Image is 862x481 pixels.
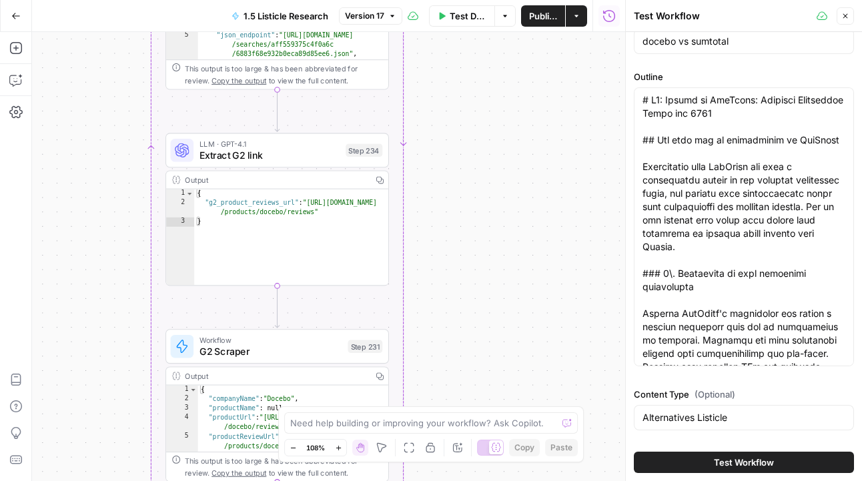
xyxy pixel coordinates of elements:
div: 6 [166,451,198,460]
label: Outline [634,70,854,83]
div: 2 [166,199,194,217]
button: Test Workflow [634,452,854,473]
span: 1.5 Listicle Research [244,9,328,23]
span: Test Workflow [714,456,774,469]
span: G2 Scraper [199,344,342,359]
span: LLM · GPT-4.1 [199,138,340,149]
span: Version 17 [345,10,384,22]
div: 5 [166,31,198,59]
div: 5 [166,432,198,451]
span: Workflow [199,334,342,346]
span: 108% [306,442,325,453]
div: 1 [166,386,198,395]
div: Output [185,174,366,185]
div: Step 231 [348,340,382,352]
div: Output [185,370,366,382]
div: This output is too large & has been abbreviated for review. to view the full content. [185,455,382,478]
div: This output is too large & has been abbreviated for review. to view the full content. [185,63,382,87]
div: Step 234 [346,144,382,157]
div: 3 [166,404,198,414]
div: LLM · GPT-4.1Extract G2 linkStep 234Output{ "g2_product_reviews_url":"[URL][DOMAIN_NAME] /product... [165,133,389,286]
span: Publish [529,9,557,23]
div: 6 [166,59,198,96]
span: Toggle code folding, rows 1 through 94 [189,386,197,395]
label: Content Type [634,388,854,401]
button: Version 17 [339,7,402,25]
button: Publish [521,5,565,27]
g: Edge from step_233 to step_234 [275,89,279,131]
div: 2 [166,395,198,404]
span: Paste [550,442,572,454]
g: Edge from step_234 to step_231 [275,286,279,328]
span: Copy [514,442,534,454]
div: 4 [166,414,198,432]
button: Test Data [429,5,494,27]
button: 1.5 Listicle Research [224,5,336,27]
span: Copy the output [211,76,266,85]
span: Copy the output [211,468,266,477]
button: Copy [509,439,540,456]
span: Extract G2 link [199,148,340,163]
div: 1 [166,189,194,199]
span: Toggle code folding, rows 1 through 3 [185,189,193,199]
button: Paste [545,439,578,456]
span: Test Data [450,9,486,23]
span: (Optional) [695,388,735,401]
div: 3 [166,217,194,227]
